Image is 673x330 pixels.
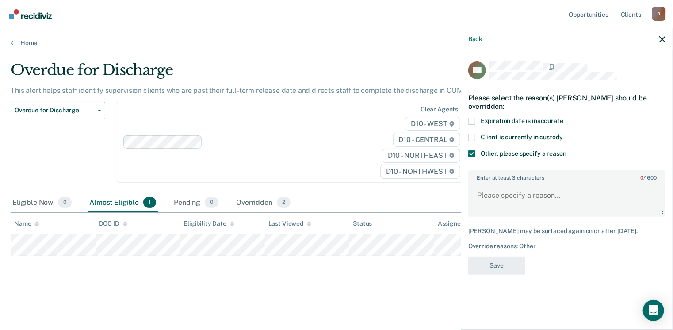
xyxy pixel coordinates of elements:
[393,133,460,147] span: D10 - CENTRAL
[184,220,234,227] div: Eligibility Date
[643,300,664,321] div: Open Intercom Messenger
[172,193,220,213] div: Pending
[143,197,156,208] span: 1
[277,197,291,208] span: 2
[640,175,657,181] span: / 1600
[353,220,372,227] div: Status
[88,193,158,213] div: Almost Eligible
[468,87,665,118] div: Please select the reason(s) [PERSON_NAME] should be overridden:
[11,61,516,86] div: Overdue for Discharge
[640,175,643,181] span: 0
[380,165,460,179] span: D10 - NORTHWEST
[11,39,662,47] a: Home
[9,9,52,19] img: Recidiviz
[99,220,127,227] div: DOC ID
[652,7,666,21] button: Profile dropdown button
[405,117,460,131] span: D10 - WEST
[652,7,666,21] div: B
[468,227,665,235] div: [PERSON_NAME] may be surfaced again on or after [DATE].
[15,107,94,114] span: Overdue for Discharge
[438,220,479,227] div: Assigned to
[234,193,292,213] div: Overridden
[468,242,665,250] div: Override reasons: Other
[58,197,72,208] span: 0
[481,117,563,124] span: Expiration date is inaccurate
[11,86,470,95] p: This alert helps staff identify supervision clients who are past their full-term release date and...
[382,149,460,163] span: D10 - NORTHEAST
[481,150,566,157] span: Other: please specify a reason
[14,220,39,227] div: Name
[469,171,665,181] label: Enter at least 3 characters
[11,193,73,213] div: Eligible Now
[468,35,482,43] button: Back
[468,257,525,275] button: Save
[481,134,563,141] span: Client is currently in custody
[421,106,458,113] div: Clear agents
[205,197,218,208] span: 0
[268,220,311,227] div: Last Viewed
